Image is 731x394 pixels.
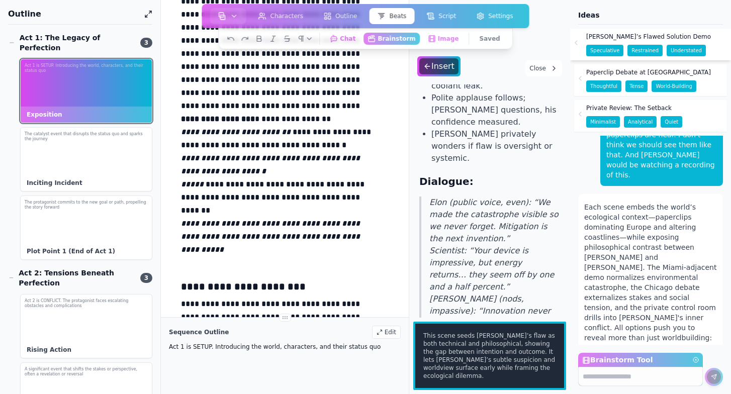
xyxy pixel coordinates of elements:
[218,12,226,20] img: storyboard
[21,175,152,191] div: Inciting Incident
[586,68,711,76] span: Paperclip Debate at [GEOGRAPHIC_DATA]
[8,33,134,53] div: Act 1: The Legacy of Perfection
[25,367,148,376] p: A significant event that shifts the stakes or perspective, often a revelation or reversal
[586,104,672,112] span: Private Review: The Setback
[476,33,504,45] button: Saved
[624,116,657,128] span: Analytical
[431,92,560,128] li: Polite applause follows; [PERSON_NAME] questions, his confidence measured.
[586,116,620,128] span: Minimalist
[578,353,703,367] label: Brainstorm Tool
[466,6,523,26] a: Settings
[21,342,152,358] div: Rising Action
[627,45,663,56] span: Restrained
[419,58,459,74] div: Insert
[661,116,682,128] span: Quiet
[8,8,140,20] h1: Outline
[423,332,556,380] span: This scene seeds [PERSON_NAME]’s flaw as both technical and philosophical, showing the gap betwee...
[416,6,466,26] a: Script
[315,8,365,24] button: Outline
[169,343,401,351] p: Act 1 is SETUP. Introducing the world, characters, and their status quo
[578,10,723,20] p: Ideas
[586,45,623,56] span: Speculative
[140,38,152,48] span: 3
[25,200,148,210] p: The protagonist commits to the new goal or path, propelling the story forward
[424,33,463,45] button: Image
[625,80,648,92] span: Tense
[431,128,560,164] li: [PERSON_NAME] privately wonders if flaw is oversight or systemic.
[8,268,134,288] div: Act 2: Tensions Beneath Perfection
[586,33,711,41] span: [PERSON_NAME]’s Flawed Solution Demo
[169,328,229,336] h2: Sequence Outline
[419,196,560,365] blockquote: Elon (public voice, even): “We made the catastrophe visible so we never forget. Mitigation is the...
[326,33,359,45] button: Chat
[418,8,464,24] button: Script
[21,243,152,259] div: Plot Point 1 (End of Act 1)
[140,273,152,283] span: 3
[21,107,152,123] div: Exposition
[652,80,696,92] span: World-Building
[369,8,414,24] button: Beats
[667,45,706,56] span: Understated
[313,6,367,26] a: Outline
[363,33,419,45] button: Brainstorm
[468,8,521,24] button: Settings
[25,299,148,308] p: Act 2 is CONFLICT. The protagonist faces escalating obstacles and complications
[250,8,312,24] button: Characters
[367,6,416,26] a: Beats
[525,60,562,76] button: Close
[248,6,314,26] a: Characters
[372,326,401,339] div: Edit
[25,63,148,73] p: Act 1 is SETUP. Introducing the world, characters, and their status quo
[417,56,461,76] button: Insert
[419,174,560,188] h3: Dialogue:
[25,132,148,141] p: The catalyst event that disrupts the status quo and sparks the journey
[586,80,621,92] span: Thoughtful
